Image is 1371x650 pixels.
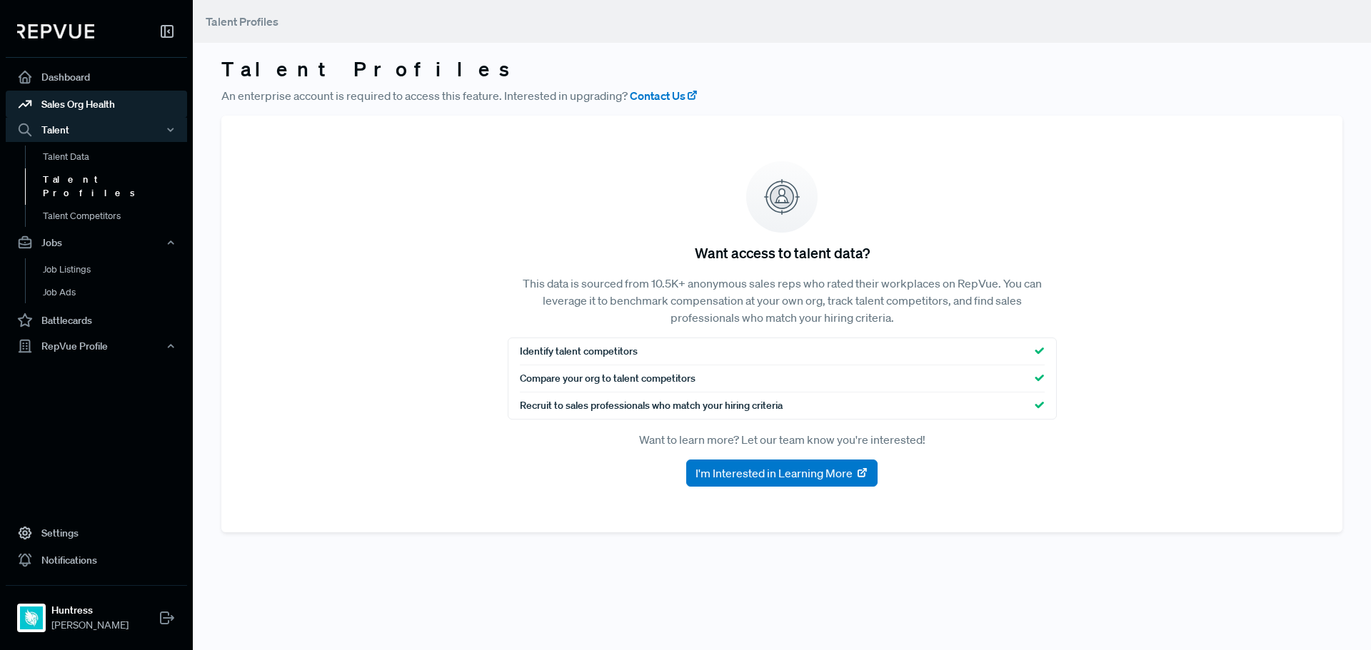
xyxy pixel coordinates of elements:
[520,398,783,413] span: Recruit to sales professionals who match your hiring criteria
[206,14,278,29] span: Talent Profiles
[20,606,43,629] img: Huntress
[17,24,94,39] img: RepVue
[520,344,638,359] span: Identify talent competitors
[6,230,187,255] button: Jobs
[221,87,1342,104] p: An enterprise account is required to access this feature. Interested in upgrading?
[6,334,187,358] button: RepVue Profile
[630,87,698,104] a: Contact Us
[6,519,187,547] a: Settings
[221,57,1342,81] h3: Talent Profiles
[6,118,187,142] button: Talent
[6,91,187,118] a: Sales Org Health
[6,307,187,334] a: Battlecards
[25,168,206,205] a: Talent Profiles
[508,275,1057,326] p: This data is sourced from 10.5K+ anonymous sales reps who rated their workplaces on RepVue. You c...
[25,258,206,281] a: Job Listings
[25,146,206,168] a: Talent Data
[25,205,206,228] a: Talent Competitors
[25,281,206,304] a: Job Ads
[508,431,1057,448] p: Want to learn more? Let our team know you're interested!
[520,371,695,386] span: Compare your org to talent competitors
[6,64,187,91] a: Dashboard
[6,547,187,574] a: Notifications
[51,618,129,633] span: [PERSON_NAME]
[6,585,187,639] a: HuntressHuntress[PERSON_NAME]
[695,244,870,261] h5: Want access to talent data?
[51,603,129,618] strong: Huntress
[686,459,878,487] button: I'm Interested in Learning More
[695,464,853,482] span: I'm Interested in Learning More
